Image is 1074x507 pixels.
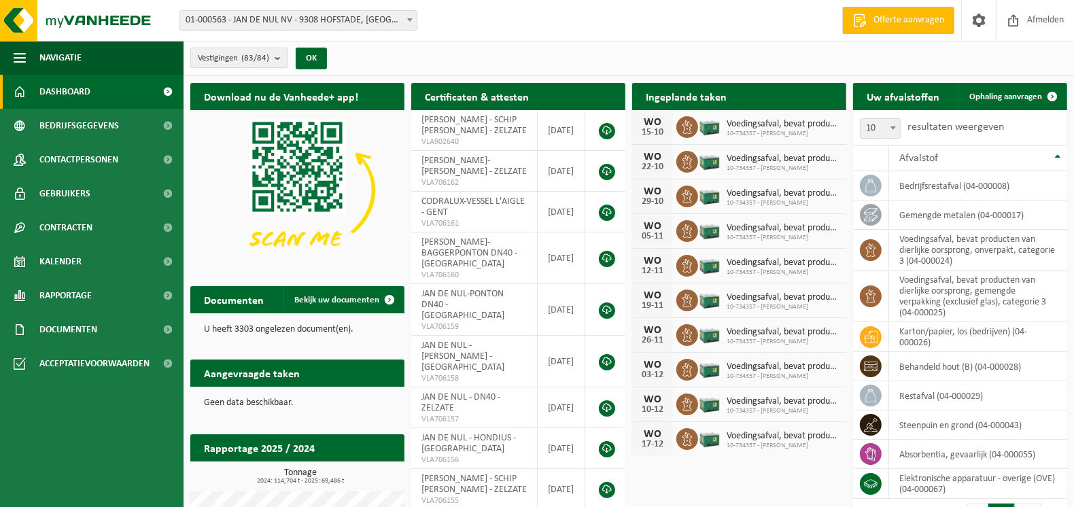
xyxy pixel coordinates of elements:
td: voedingsafval, bevat producten van dierlijke oorsprong, onverpakt, categorie 3 (04-000024) [889,230,1067,270]
span: VLA706162 [421,177,527,188]
span: [PERSON_NAME]- BAGGERPONTON DN40 - [GEOGRAPHIC_DATA] [421,237,517,269]
label: resultaten weergeven [907,122,1004,133]
span: VLA706157 [421,414,527,425]
img: PB-LB-0680-HPE-GN-01 [698,391,721,415]
div: WO [639,117,666,128]
span: JAN DE NUL - DN40 - ZELZATE [421,392,500,413]
td: bedrijfsrestafval (04-000008) [889,171,1067,200]
span: VLA706160 [421,270,527,281]
td: [DATE] [538,428,585,469]
span: VLA706159 [421,321,527,332]
img: PB-LB-0680-HPE-GN-01 [698,183,721,207]
div: WO [639,429,666,440]
h2: Aangevraagde taken [190,360,313,386]
span: Navigatie [39,41,82,75]
div: 26-11 [639,336,666,345]
span: [PERSON_NAME] - SCHIP [PERSON_NAME] - ZELZATE [421,474,527,495]
span: JAN DE NUL - [PERSON_NAME] - [GEOGRAPHIC_DATA] [421,340,504,372]
span: 10-734357 - [PERSON_NAME] [727,372,839,381]
p: Geen data beschikbaar. [204,398,391,408]
td: [DATE] [538,336,585,387]
div: WO [639,290,666,301]
span: Kalender [39,245,82,279]
span: VLA706156 [421,455,527,466]
span: 10-734357 - [PERSON_NAME] [727,234,839,242]
div: WO [639,152,666,162]
div: 17-12 [639,440,666,449]
div: WO [639,186,666,197]
div: 29-10 [639,197,666,207]
h2: Certificaten & attesten [411,83,542,109]
span: Voedingsafval, bevat producten van dierlijke oorsprong, gemengde verpakking (exc... [727,396,839,407]
td: behandeld hout (B) (04-000028) [889,352,1067,381]
span: Vestigingen [198,48,269,69]
span: 10-734357 - [PERSON_NAME] [727,268,839,277]
img: PB-LB-0680-HPE-GN-01 [698,149,721,172]
td: [DATE] [538,192,585,232]
img: PB-LB-0680-HPE-GN-01 [698,253,721,276]
count: (83/84) [241,54,269,63]
span: Documenten [39,313,97,347]
span: VLA706155 [421,495,527,506]
h3: Tonnage [197,468,404,485]
span: Acceptatievoorwaarden [39,347,150,381]
span: Voedingsafval, bevat producten van dierlijke oorsprong, gemengde verpakking (exc... [727,188,839,199]
img: PB-LB-0680-HPE-GN-01 [698,322,721,345]
div: WO [639,394,666,405]
span: 2024: 114,704 t - 2025: 69,486 t [197,478,404,485]
span: Voedingsafval, bevat producten van dierlijke oorsprong, gemengde verpakking (exc... [727,223,839,234]
h2: Uw afvalstoffen [853,83,953,109]
td: [DATE] [538,232,585,284]
img: PB-LB-0680-HPE-GN-01 [698,426,721,449]
span: [PERSON_NAME]-[PERSON_NAME] - ZELZATE [421,156,527,177]
span: JAN DE NUL - HONDIUS - [GEOGRAPHIC_DATA] [421,433,516,454]
button: Vestigingen(83/84) [190,48,288,68]
span: Offerte aanvragen [870,14,948,27]
span: Gebruikers [39,177,90,211]
span: Ophaling aanvragen [969,92,1042,101]
span: 10-734357 - [PERSON_NAME] [727,338,839,346]
span: Voedingsafval, bevat producten van dierlijke oorsprong, gemengde verpakking (exc... [727,154,839,164]
span: Voedingsafval, bevat producten van dierlijke oorsprong, gemengde verpakking (exc... [727,431,839,442]
span: VLA902640 [421,137,527,147]
td: gemengde metalen (04-000017) [889,200,1067,230]
div: 05-11 [639,232,666,241]
span: 10-734357 - [PERSON_NAME] [727,442,839,450]
div: 22-10 [639,162,666,172]
span: 01-000563 - JAN DE NUL NV - 9308 HOFSTADE, TRAGEL 60 [180,11,417,30]
td: [DATE] [538,284,585,336]
div: WO [639,325,666,336]
span: VLA706161 [421,218,527,229]
span: CODRALUX-VESSEL L'AIGLE - GENT [421,196,525,217]
div: 12-11 [639,266,666,276]
span: 10 [861,119,900,138]
h2: Ingeplande taken [632,83,740,109]
span: Voedingsafval, bevat producten van dierlijke oorsprong, gemengde verpakking (exc... [727,119,839,130]
img: PB-LB-0680-HPE-GN-01 [698,287,721,311]
img: Download de VHEPlus App [190,110,404,270]
span: 10-734357 - [PERSON_NAME] [727,130,839,138]
span: Voedingsafval, bevat producten van dierlijke oorsprong, gemengde verpakking (exc... [727,258,839,268]
a: Offerte aanvragen [842,7,954,34]
td: steenpuin en grond (04-000043) [889,410,1067,440]
span: Voedingsafval, bevat producten van dierlijke oorsprong, gemengde verpakking (exc... [727,362,839,372]
td: restafval (04-000029) [889,381,1067,410]
td: [DATE] [538,110,585,151]
span: JAN DE NUL-PONTON DN40 - [GEOGRAPHIC_DATA] [421,289,504,321]
span: 10-734357 - [PERSON_NAME] [727,164,839,173]
div: 19-11 [639,301,666,311]
td: [DATE] [538,151,585,192]
div: WO [639,256,666,266]
span: Bedrijfsgegevens [39,109,119,143]
span: Voedingsafval, bevat producten van dierlijke oorsprong, gemengde verpakking (exc... [727,327,839,338]
h2: Rapportage 2025 / 2024 [190,434,328,461]
span: VLA706158 [421,373,527,384]
h2: Download nu de Vanheede+ app! [190,83,372,109]
td: elektronische apparatuur - overige (OVE) (04-000067) [889,469,1067,499]
span: Voedingsafval, bevat producten van dierlijke oorsprong, gemengde verpakking (exc... [727,292,839,303]
div: 15-10 [639,128,666,137]
span: Rapportage [39,279,92,313]
span: Contactpersonen [39,143,118,177]
td: absorbentia, gevaarlijk (04-000055) [889,440,1067,469]
div: WO [639,221,666,232]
